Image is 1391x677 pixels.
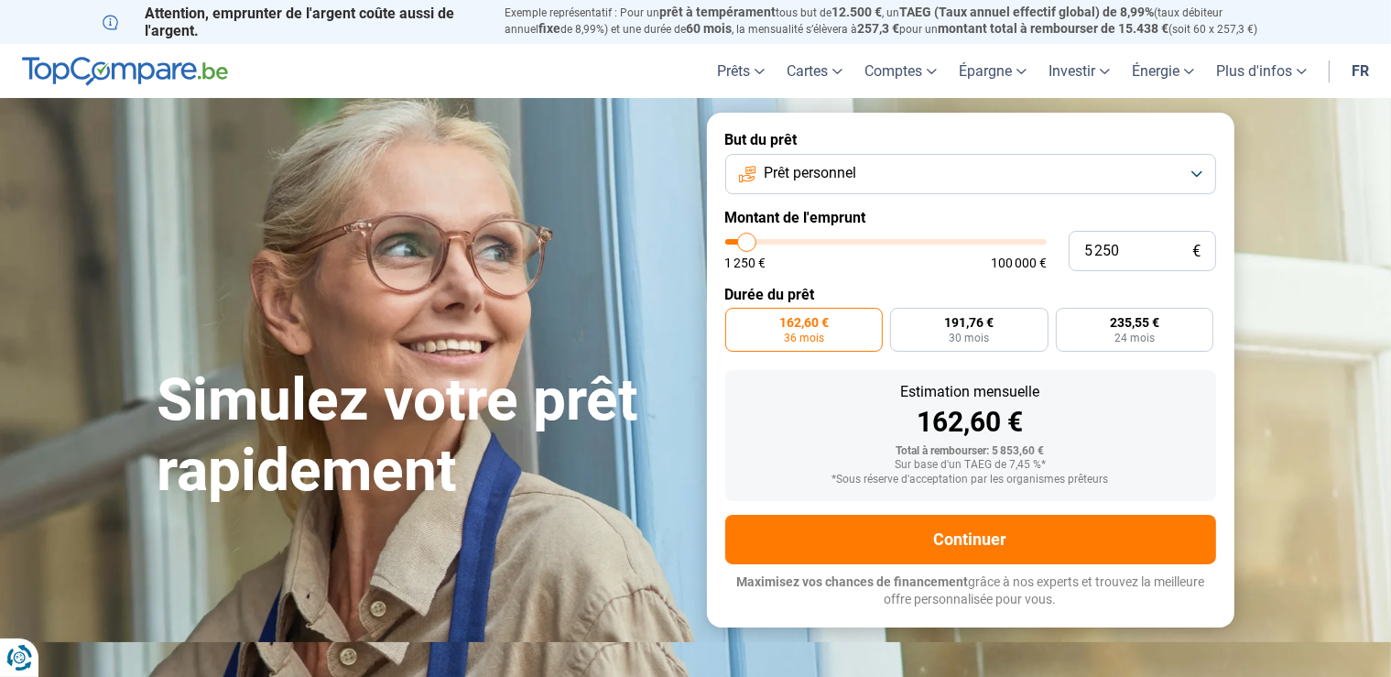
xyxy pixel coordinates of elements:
label: But du prêt [725,131,1216,148]
span: 235,55 € [1110,316,1159,329]
label: Montant de l'emprunt [725,209,1216,226]
span: prêt à tempérament [660,5,777,19]
span: fixe [539,21,561,36]
p: grâce à nos experts et trouvez la meilleure offre personnalisée pour vous. [725,573,1216,609]
p: Attention, emprunter de l'argent coûte aussi de l'argent. [103,5,484,39]
label: Durée du prêt [725,286,1216,303]
h1: Simulez votre prêt rapidement [158,366,685,507]
a: fr [1341,44,1380,98]
span: 191,76 € [944,316,994,329]
span: 162,60 € [779,316,829,329]
a: Investir [1038,44,1121,98]
div: Total à rembourser: 5 853,60 € [740,445,1201,458]
span: 60 mois [687,21,733,36]
span: Maximisez vos chances de financement [736,574,968,589]
div: Estimation mensuelle [740,385,1201,399]
span: 12.500 € [832,5,883,19]
span: 100 000 € [991,257,1047,269]
span: 36 mois [784,333,824,344]
a: Comptes [853,44,948,98]
span: 257,3 € [858,21,900,36]
button: Prêt personnel [725,154,1216,194]
button: Continuer [725,515,1216,564]
p: Exemple représentatif : Pour un tous but de , un (taux débiteur annuel de 8,99%) et une durée de ... [505,5,1289,38]
a: Épargne [948,44,1038,98]
div: *Sous réserve d'acceptation par les organismes prêteurs [740,474,1201,486]
span: € [1193,244,1201,259]
a: Prêts [706,44,776,98]
span: TAEG (Taux annuel effectif global) de 8,99% [900,5,1155,19]
span: 30 mois [949,333,989,344]
img: TopCompare [22,57,228,86]
span: 1 250 € [725,257,766,269]
span: Prêt personnel [764,163,856,183]
span: 24 mois [1114,333,1155,344]
a: Plus d'infos [1205,44,1318,98]
div: 162,60 € [740,409,1201,436]
div: Sur base d'un TAEG de 7,45 %* [740,459,1201,472]
span: montant total à rembourser de 15.438 € [939,21,1169,36]
a: Énergie [1121,44,1205,98]
a: Cartes [776,44,853,98]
